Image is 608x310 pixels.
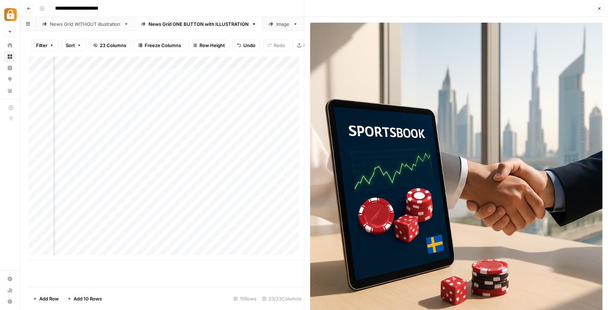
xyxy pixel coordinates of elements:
button: 23 Columns [89,40,131,51]
div: Image [276,21,290,28]
a: News Grid ONE BUTTON with ILLUSTRATION [135,17,262,31]
span: Sort [66,42,75,49]
div: 23/23 Columns [259,293,304,304]
a: Your Data [4,85,16,96]
div: News Grid WITHOUT illustration [50,21,121,28]
a: Home [4,40,16,51]
button: Add Row [29,293,63,304]
a: Insights [4,62,16,74]
span: Undo [243,42,255,49]
span: Add Row [39,295,59,302]
button: Row Height [189,40,230,51]
a: News Grid WITHOUT illustration [36,17,135,31]
a: Opportunities [4,74,16,85]
span: 23 Columns [100,42,126,49]
a: Usage [4,285,16,296]
button: Filter [31,40,58,51]
button: Add 10 Rows [63,293,106,304]
button: Redo [263,40,290,51]
span: Row Height [199,42,225,49]
span: Add 10 Rows [74,295,102,302]
img: Adzz Logo [4,8,17,21]
span: Filter [36,42,47,49]
span: Freeze Columns [145,42,181,49]
button: Help + Support [4,296,16,307]
button: Workspace: Adzz [4,6,16,23]
div: News Grid ONE BUTTON with ILLUSTRATION [149,21,249,28]
div: 15 Rows [231,293,259,304]
button: Export CSV [293,40,333,51]
span: Redo [274,42,285,49]
button: Freeze Columns [134,40,186,51]
button: Sort [61,40,86,51]
button: Undo [232,40,260,51]
a: Image [262,17,304,31]
a: Browse [4,51,16,62]
a: Settings [4,273,16,285]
